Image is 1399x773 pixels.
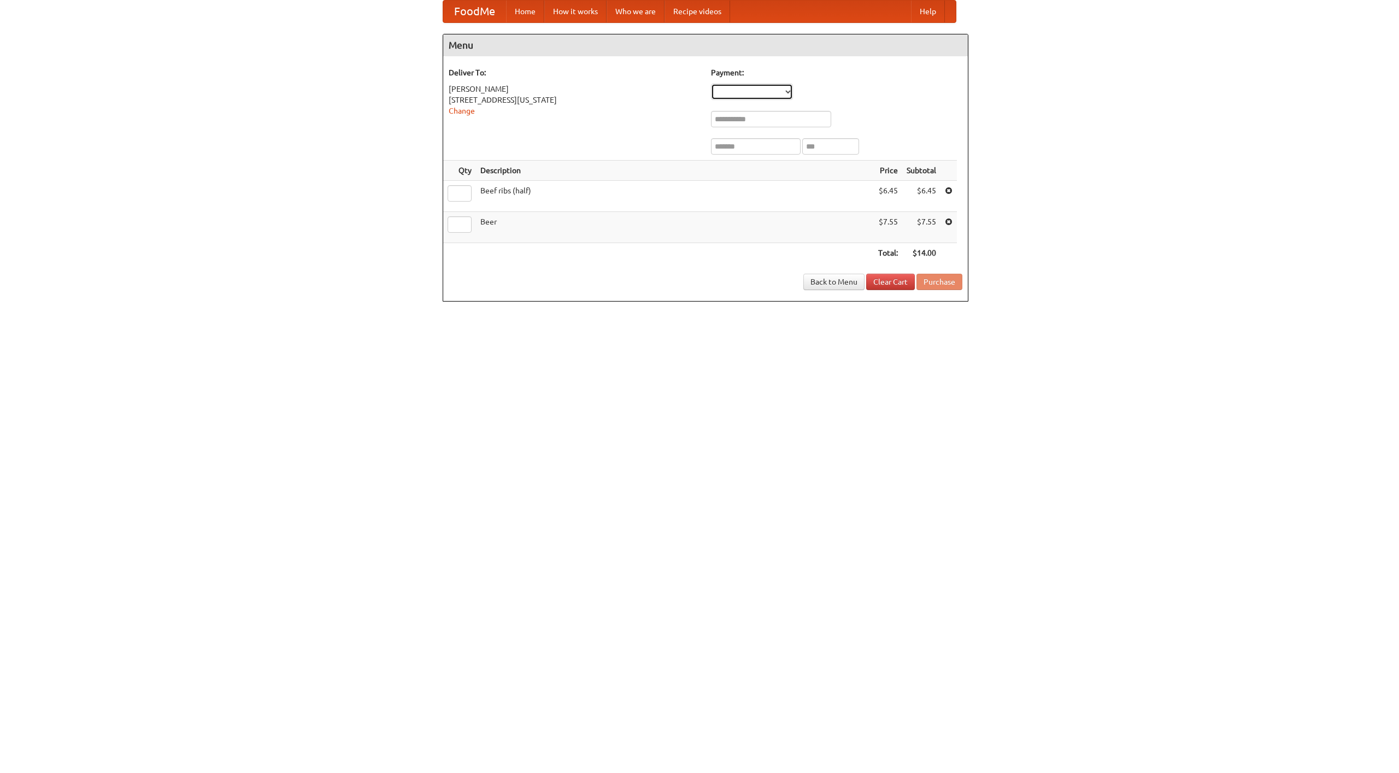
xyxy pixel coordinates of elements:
[449,95,700,105] div: [STREET_ADDRESS][US_STATE]
[874,181,902,212] td: $6.45
[874,212,902,243] td: $7.55
[449,107,475,115] a: Change
[902,181,940,212] td: $6.45
[476,181,874,212] td: Beef ribs (half)
[506,1,544,22] a: Home
[902,212,940,243] td: $7.55
[874,243,902,263] th: Total:
[443,34,968,56] h4: Menu
[476,212,874,243] td: Beer
[902,161,940,181] th: Subtotal
[711,67,962,78] h5: Payment:
[443,161,476,181] th: Qty
[902,243,940,263] th: $14.00
[665,1,730,22] a: Recipe videos
[916,274,962,290] button: Purchase
[476,161,874,181] th: Description
[803,274,865,290] a: Back to Menu
[911,1,945,22] a: Help
[449,67,700,78] h5: Deliver To:
[443,1,506,22] a: FoodMe
[544,1,607,22] a: How it works
[607,1,665,22] a: Who we are
[449,84,700,95] div: [PERSON_NAME]
[866,274,915,290] a: Clear Cart
[874,161,902,181] th: Price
